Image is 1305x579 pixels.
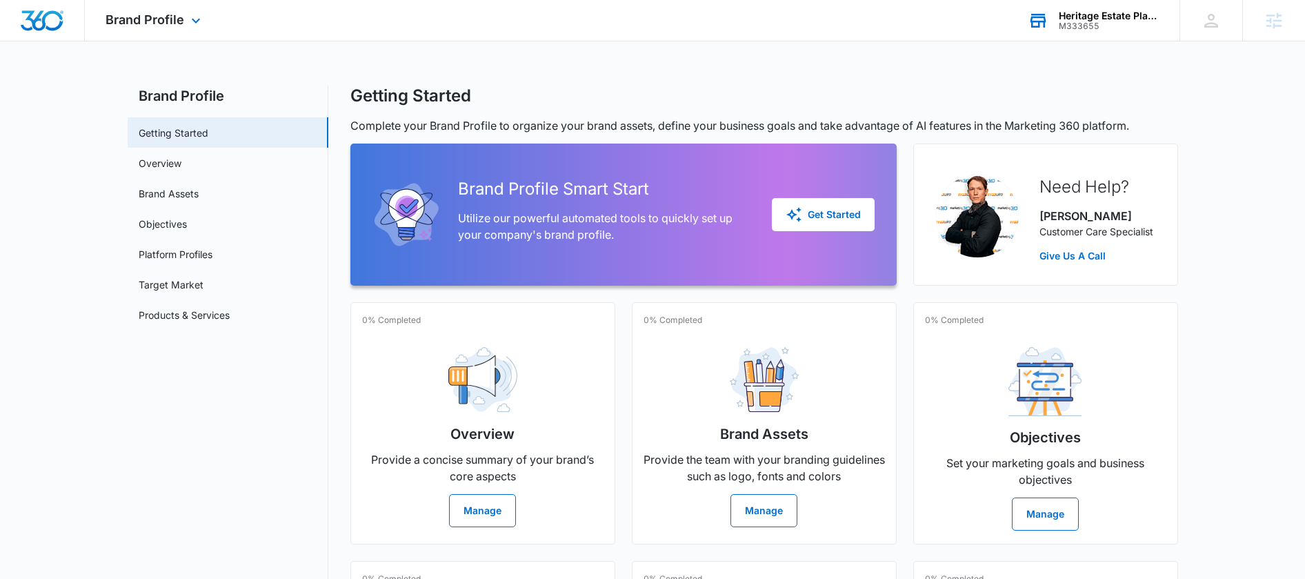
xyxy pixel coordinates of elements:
[350,117,1178,134] p: Complete your Brand Profile to organize your brand assets, define your business goals and take ad...
[139,186,199,201] a: Brand Assets
[139,247,212,262] a: Platform Profiles
[1010,427,1081,448] h2: Objectives
[925,314,984,326] p: 0% Completed
[450,424,515,444] h2: Overview
[1039,224,1153,239] p: Customer Care Specialist
[39,22,68,33] div: v 4.0.25
[36,36,152,47] div: Domain: [DOMAIN_NAME]
[37,80,48,91] img: tab_domain_overview_orange.svg
[362,451,604,484] p: Provide a concise summary of your brand’s core aspects
[137,80,148,91] img: tab_keywords_by_traffic_grey.svg
[139,156,181,170] a: Overview
[449,494,516,527] button: Manage
[772,198,875,231] button: Get Started
[632,302,897,544] a: 0% CompletedBrand AssetsProvide the team with your branding guidelines such as logo, fonts and co...
[128,86,328,106] h2: Brand Profile
[786,206,861,223] div: Get Started
[1039,175,1153,199] h2: Need Help?
[350,86,471,106] h1: Getting Started
[644,451,885,484] p: Provide the team with your branding guidelines such as logo, fonts and colors
[106,12,184,27] span: Brand Profile
[152,81,232,90] div: Keywords by Traffic
[1039,208,1153,224] p: [PERSON_NAME]
[1039,248,1153,263] a: Give Us A Call
[139,308,230,322] a: Products & Services
[1012,498,1079,531] button: Manage
[458,177,750,202] h2: Brand Profile Smart Start
[22,36,33,47] img: website_grey.svg
[936,175,1019,257] img: Brandon Henson
[720,424,808,444] h2: Brand Assets
[458,210,750,243] p: Utilize our powerful automated tools to quickly set up your company's brand profile.
[925,455,1166,488] p: Set your marketing goals and business objectives
[139,217,187,231] a: Objectives
[913,302,1178,544] a: 0% CompletedObjectivesSet your marketing goals and business objectivesManage
[139,277,203,292] a: Target Market
[52,81,123,90] div: Domain Overview
[350,302,615,544] a: 0% CompletedOverviewProvide a concise summary of your brand’s core aspectsManage
[139,126,208,140] a: Getting Started
[730,494,797,527] button: Manage
[644,314,702,326] p: 0% Completed
[362,314,421,326] p: 0% Completed
[22,22,33,33] img: logo_orange.svg
[1059,21,1159,31] div: account id
[1059,10,1159,21] div: account name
